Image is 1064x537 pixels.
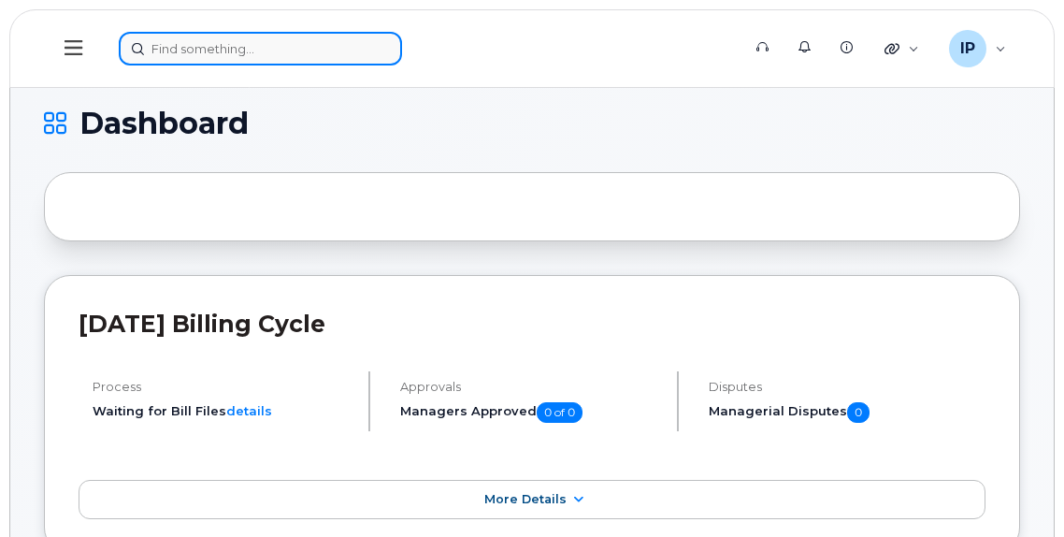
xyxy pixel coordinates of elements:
h5: Managerial Disputes [709,402,986,423]
span: 0 [847,402,870,423]
h4: Disputes [709,380,986,394]
li: Waiting for Bill Files [93,402,352,420]
a: details [226,403,272,418]
h4: Approvals [400,380,660,394]
span: 0 of 0 [537,402,582,423]
h2: [DATE] Billing Cycle [79,310,985,338]
h5: Managers Approved [400,402,660,423]
span: Dashboard [79,109,249,138]
span: More Details [484,492,567,506]
h4: Process [93,380,352,394]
